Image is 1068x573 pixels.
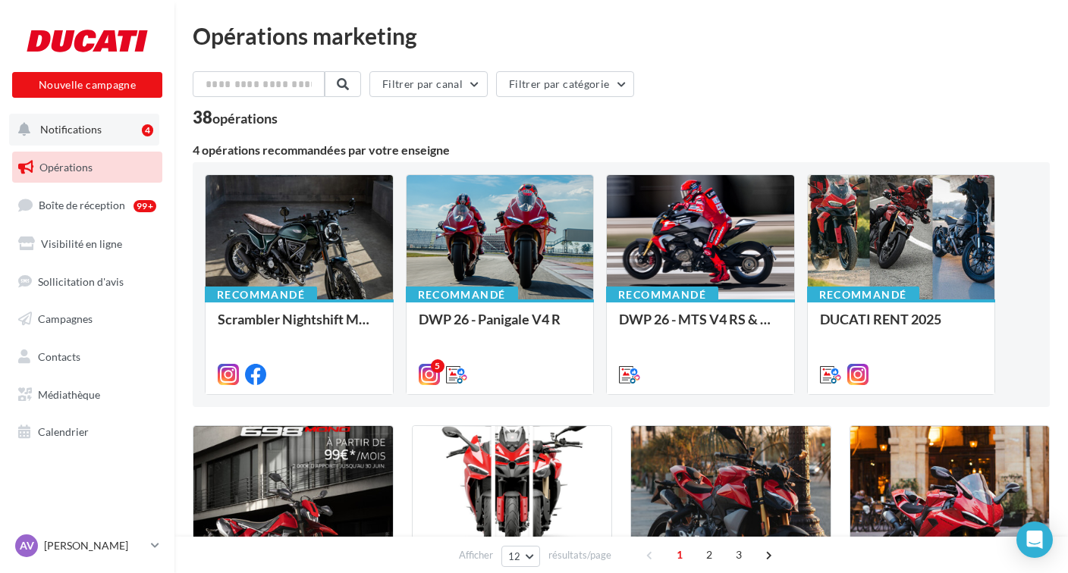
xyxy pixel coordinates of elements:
[12,72,162,98] button: Nouvelle campagne
[41,237,122,250] span: Visibilité en ligne
[39,199,125,211] span: Boîte de réception
[218,312,381,342] div: Scrambler Nightshift MY26
[133,200,156,212] div: 99+
[193,109,278,126] div: 38
[496,71,634,97] button: Filtrer par catégorie
[12,531,162,560] a: AV [PERSON_NAME]
[9,303,165,335] a: Campagnes
[619,312,782,342] div: DWP 26 - MTS V4 RS & Diavel V4 RS
[807,286,919,303] div: Recommandé
[39,161,93,174] span: Opérations
[548,548,611,562] span: résultats/page
[38,350,80,363] span: Contacts
[508,550,521,562] span: 12
[606,286,718,303] div: Recommandé
[431,359,444,373] div: 5
[38,312,93,325] span: Campagnes
[38,388,100,401] span: Médiathèque
[38,425,89,438] span: Calendrier
[9,416,165,448] a: Calendrier
[9,152,165,183] a: Opérations
[1016,521,1053,558] div: Open Intercom Messenger
[820,312,983,342] div: DUCATI RENT 2025
[38,274,124,287] span: Sollicitation d'avis
[44,538,145,553] p: [PERSON_NAME]
[9,266,165,298] a: Sollicitation d'avis
[406,286,518,303] div: Recommandé
[20,538,34,553] span: AV
[9,228,165,260] a: Visibilité en ligne
[501,546,540,567] button: 12
[9,114,159,146] button: Notifications 4
[212,111,278,125] div: opérations
[205,286,317,303] div: Recommandé
[369,71,488,97] button: Filtrer par canal
[142,124,153,136] div: 4
[727,543,751,567] span: 3
[419,312,582,342] div: DWP 26 - Panigale V4 R
[667,543,692,567] span: 1
[193,24,1050,47] div: Opérations marketing
[9,189,165,221] a: Boîte de réception99+
[9,379,165,411] a: Médiathèque
[193,144,1050,156] div: 4 opérations recommandées par votre enseigne
[697,543,721,567] span: 2
[459,548,493,562] span: Afficher
[40,123,102,136] span: Notifications
[9,341,165,373] a: Contacts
